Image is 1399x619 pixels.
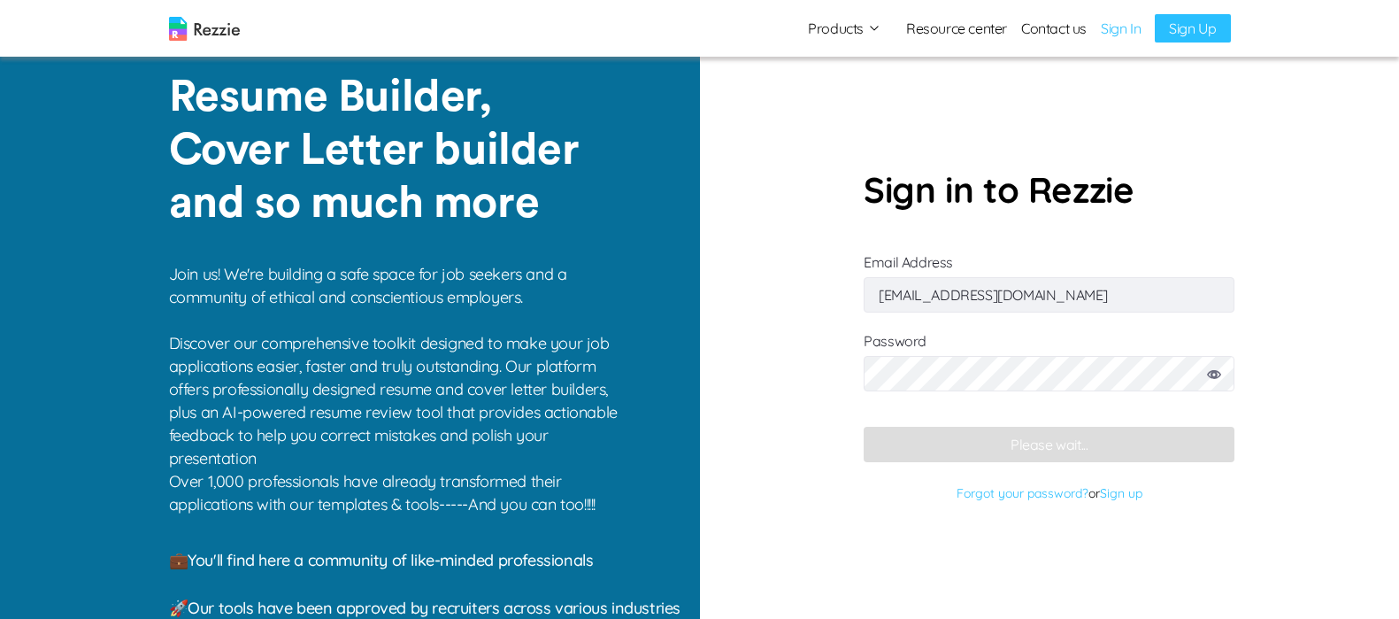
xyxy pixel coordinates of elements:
a: Resource center [906,18,1007,39]
button: Please wait... [864,427,1234,462]
button: Products [808,18,881,39]
p: Resume Builder, Cover Letter builder and so much more [169,71,611,230]
span: 💼 You'll find here a community of like-minded professionals [169,550,594,570]
p: Sign in to Rezzie [864,163,1234,216]
p: Over 1,000 professionals have already transformed their applications with our templates & tools--... [169,470,630,516]
a: Contact us [1021,18,1087,39]
img: logo [169,17,240,41]
p: or [864,480,1234,507]
input: Password [864,356,1234,391]
label: Email Address [864,253,1234,304]
a: Forgot your password? [957,485,1088,501]
label: Password [864,332,1234,409]
input: Email Address [864,277,1234,313]
p: Join us! We're building a safe space for job seekers and a community of ethical and conscientious... [169,263,630,470]
a: Sign Up [1155,14,1230,43]
a: Sign In [1101,18,1141,39]
a: Sign up [1100,485,1142,501]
